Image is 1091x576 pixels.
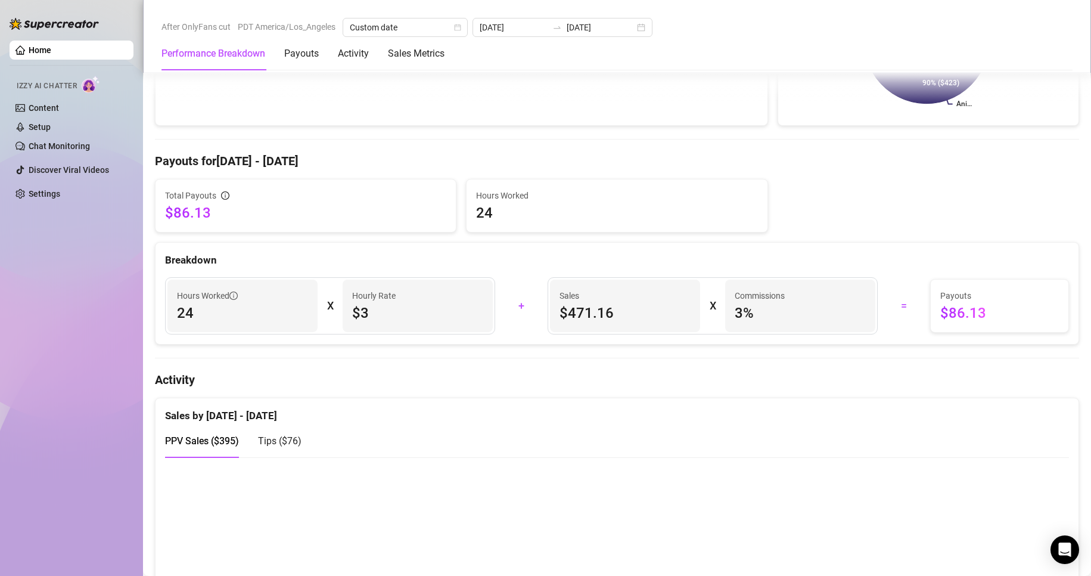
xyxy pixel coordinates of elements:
[956,100,972,109] text: Ani…
[352,304,483,323] span: $3
[165,398,1069,424] div: Sales by [DATE] - [DATE]
[502,296,540,315] div: +
[29,189,60,199] a: Settings
[29,103,59,113] a: Content
[82,76,100,93] img: AI Chatter
[10,18,99,30] img: logo-BBDzfeDw.svg
[710,296,716,315] div: X
[560,304,691,323] span: $471.16
[155,153,1079,169] h4: Payouts for [DATE] - [DATE]
[476,203,757,222] span: 24
[177,289,238,302] span: Hours Worked
[155,371,1079,388] h4: Activity
[940,304,1059,323] span: $86.13
[161,47,265,61] div: Performance Breakdown
[567,21,635,34] input: End date
[29,141,90,151] a: Chat Monitoring
[165,189,216,202] span: Total Payouts
[338,47,369,61] div: Activity
[476,189,757,202] span: Hours Worked
[454,24,461,31] span: calendar
[29,165,109,175] a: Discover Viral Videos
[388,47,445,61] div: Sales Metrics
[258,435,301,447] span: Tips ( $76 )
[17,80,77,92] span: Izzy AI Chatter
[940,289,1059,302] span: Payouts
[165,435,239,447] span: PPV Sales ( $395 )
[165,203,446,222] span: $86.13
[165,252,1069,268] div: Breakdown
[350,18,461,36] span: Custom date
[352,289,396,302] article: Hourly Rate
[735,304,866,323] span: 3 %
[29,122,51,132] a: Setup
[161,18,231,36] span: After OnlyFans cut
[552,23,562,32] span: swap-right
[735,289,785,302] article: Commissions
[552,23,562,32] span: to
[560,289,691,302] span: Sales
[29,45,51,55] a: Home
[885,296,923,315] div: =
[284,47,319,61] div: Payouts
[221,191,229,200] span: info-circle
[229,292,238,300] span: info-circle
[327,296,333,315] div: X
[177,304,308,323] span: 24
[480,21,548,34] input: Start date
[1050,535,1079,564] div: Open Intercom Messenger
[238,18,335,36] span: PDT America/Los_Angeles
